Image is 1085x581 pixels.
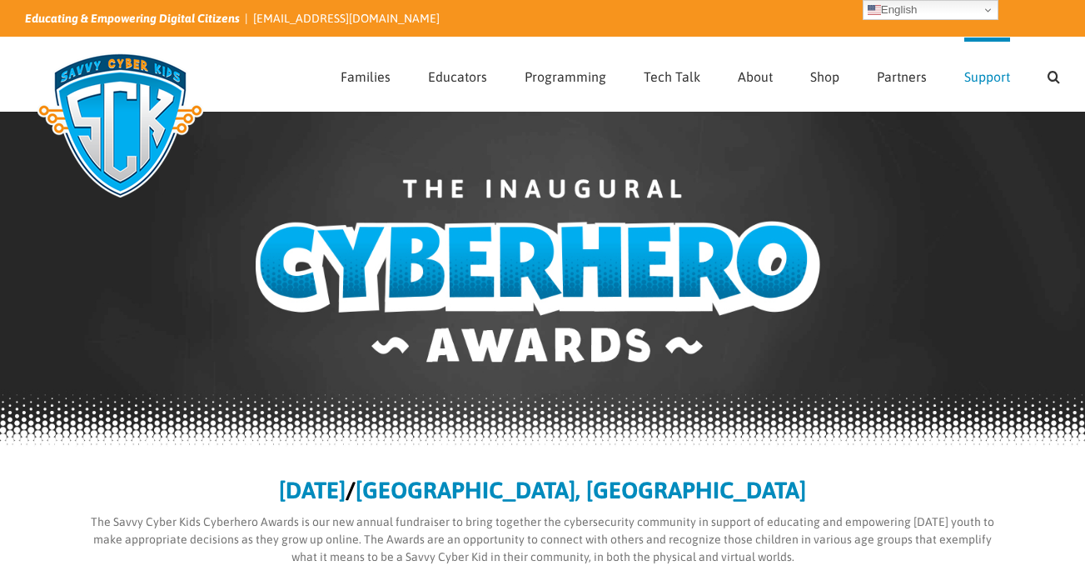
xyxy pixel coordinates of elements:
a: Search [1048,38,1060,111]
a: [EMAIL_ADDRESS][DOMAIN_NAME] [253,12,440,25]
a: Partners [877,38,927,111]
i: Educating & Empowering Digital Citizens [25,12,240,25]
span: Educators [428,70,487,83]
span: Programming [525,70,606,83]
span: Families [341,70,391,83]
a: Educators [428,38,487,111]
span: Support [964,70,1010,83]
span: About [738,70,773,83]
a: Families [341,38,391,111]
span: Partners [877,70,927,83]
b: / [346,477,356,503]
img: Savvy Cyber Kids Logo [25,42,216,208]
img: en [868,3,881,17]
b: [GEOGRAPHIC_DATA], [GEOGRAPHIC_DATA] [356,477,806,503]
span: Tech Talk [644,70,700,83]
p: The Savvy Cyber Kids Cyberhero Awards is our new annual fundraiser to bring together the cybersec... [85,513,1001,566]
span: Shop [810,70,839,83]
a: Tech Talk [644,38,700,111]
a: Programming [525,38,606,111]
a: About [738,38,773,111]
a: Shop [810,38,839,111]
a: Support [964,38,1010,111]
nav: Main Menu [341,38,1060,111]
b: [DATE] [279,477,346,503]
